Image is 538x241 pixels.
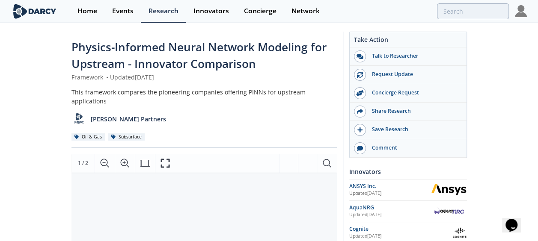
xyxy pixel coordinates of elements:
[350,35,467,47] div: Take Action
[149,8,178,15] div: Research
[105,73,110,81] span: •
[349,225,467,240] a: Cognite Updated[DATE] Cognite
[71,88,337,106] div: This framework compares the pioneering companies offering PINNs for upstream applications
[71,39,327,71] span: Physics-Informed Neural Network Modeling for Upstream - Innovator Comparison
[91,115,166,123] p: [PERSON_NAME] Partners
[431,207,467,215] img: AquaNRG
[452,225,467,240] img: Cognite
[366,144,462,152] div: Comment
[349,182,431,190] div: ANSYS Inc.
[291,8,320,15] div: Network
[349,182,467,197] a: ANSYS Inc. Updated[DATE] ANSYS Inc.
[349,190,431,197] div: Updated [DATE]
[437,3,509,19] input: Advanced Search
[515,5,527,17] img: Profile
[244,8,276,15] div: Concierge
[366,107,462,115] div: Share Research
[349,164,467,179] div: Innovators
[349,225,452,233] div: Cognite
[12,4,58,19] img: logo-wide.svg
[77,8,97,15] div: Home
[431,184,467,195] img: ANSYS Inc.
[502,207,529,232] iframe: chat widget
[71,133,105,141] div: Oil & Gas
[366,71,462,78] div: Request Update
[349,212,431,218] div: Updated [DATE]
[349,204,467,219] a: AquaNRG Updated[DATE] AquaNRG
[366,52,462,60] div: Talk to Researcher
[349,204,431,212] div: AquaNRG
[366,89,462,97] div: Concierge Request
[71,73,337,82] div: Framework Updated [DATE]
[349,233,452,240] div: Updated [DATE]
[193,8,229,15] div: Innovators
[112,8,134,15] div: Events
[108,133,145,141] div: Subsurface
[366,126,462,133] div: Save Research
